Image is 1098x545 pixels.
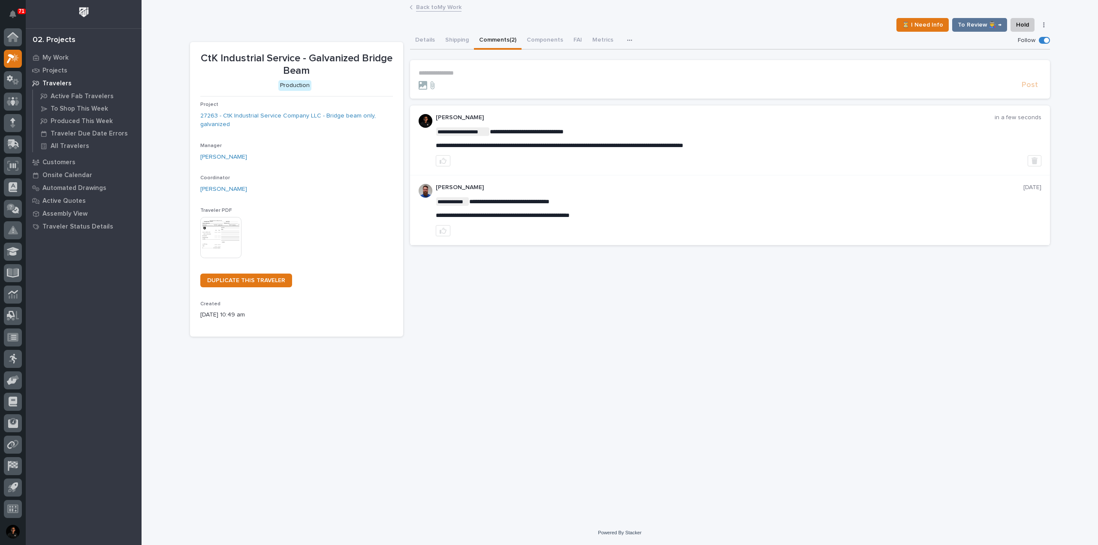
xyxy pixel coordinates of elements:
[51,117,113,125] p: Produced This Week
[42,172,92,179] p: Onsite Calendar
[200,208,232,213] span: Traveler PDF
[33,127,142,139] a: Traveler Due Date Errors
[42,67,67,75] p: Projects
[51,93,114,100] p: Active Fab Travelers
[200,153,247,162] a: [PERSON_NAME]
[200,111,393,129] a: 27263 - CtK Industrial Service Company LLC - Bridge beam only, galvanized
[436,155,450,166] button: like this post
[1022,80,1038,90] span: Post
[436,184,1023,191] p: [PERSON_NAME]
[42,159,75,166] p: Customers
[42,184,106,192] p: Automated Drawings
[33,102,142,114] a: To Shop This Week
[4,523,22,541] button: users-avatar
[200,175,230,181] span: Coordinator
[26,64,142,77] a: Projects
[51,142,89,150] p: All Travelers
[19,8,24,14] p: 71
[200,143,222,148] span: Manager
[26,207,142,220] a: Assembly View
[410,32,440,50] button: Details
[51,130,128,138] p: Traveler Due Date Errors
[33,90,142,102] a: Active Fab Travelers
[568,32,587,50] button: FAI
[42,197,86,205] p: Active Quotes
[11,10,22,24] div: Notifications71
[26,194,142,207] a: Active Quotes
[419,114,432,128] img: 1cuUYOxSRWZudHgABrOC
[952,18,1007,32] button: To Review 👨‍🏭 →
[42,54,69,62] p: My Work
[42,210,87,218] p: Assembly View
[436,225,450,236] button: like this post
[207,277,285,283] span: DUPLICATE THIS TRAVELER
[995,114,1041,121] p: in a few seconds
[598,530,641,535] a: Powered By Stacker
[1016,20,1029,30] span: Hold
[4,5,22,23] button: Notifications
[26,181,142,194] a: Automated Drawings
[200,102,218,107] span: Project
[42,223,113,231] p: Traveler Status Details
[26,51,142,64] a: My Work
[958,20,1001,30] span: To Review 👨‍🏭 →
[587,32,618,50] button: Metrics
[26,169,142,181] a: Onsite Calendar
[33,140,142,152] a: All Travelers
[26,77,142,90] a: Travelers
[522,32,568,50] button: Components
[33,36,75,45] div: 02. Projects
[440,32,474,50] button: Shipping
[1023,184,1041,191] p: [DATE]
[26,220,142,233] a: Traveler Status Details
[76,4,92,20] img: Workspace Logo
[42,80,72,87] p: Travelers
[474,32,522,50] button: Comments (2)
[200,274,292,287] a: DUPLICATE THIS TRAVELER
[33,115,142,127] a: Produced This Week
[419,184,432,198] img: 6hTokn1ETDGPf9BPokIQ
[902,20,943,30] span: ⏳ I Need Info
[200,301,220,307] span: Created
[416,2,462,12] a: Back toMy Work
[200,52,393,77] p: CtK Industrial Service - Galvanized Bridge Beam
[51,105,108,113] p: To Shop This Week
[436,114,995,121] p: [PERSON_NAME]
[1028,155,1041,166] button: Delete post
[1011,18,1035,32] button: Hold
[200,185,247,194] a: [PERSON_NAME]
[1018,80,1041,90] button: Post
[26,156,142,169] a: Customers
[896,18,949,32] button: ⏳ I Need Info
[1018,37,1035,44] p: Follow
[200,310,393,319] p: [DATE] 10:49 am
[278,80,311,91] div: Production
